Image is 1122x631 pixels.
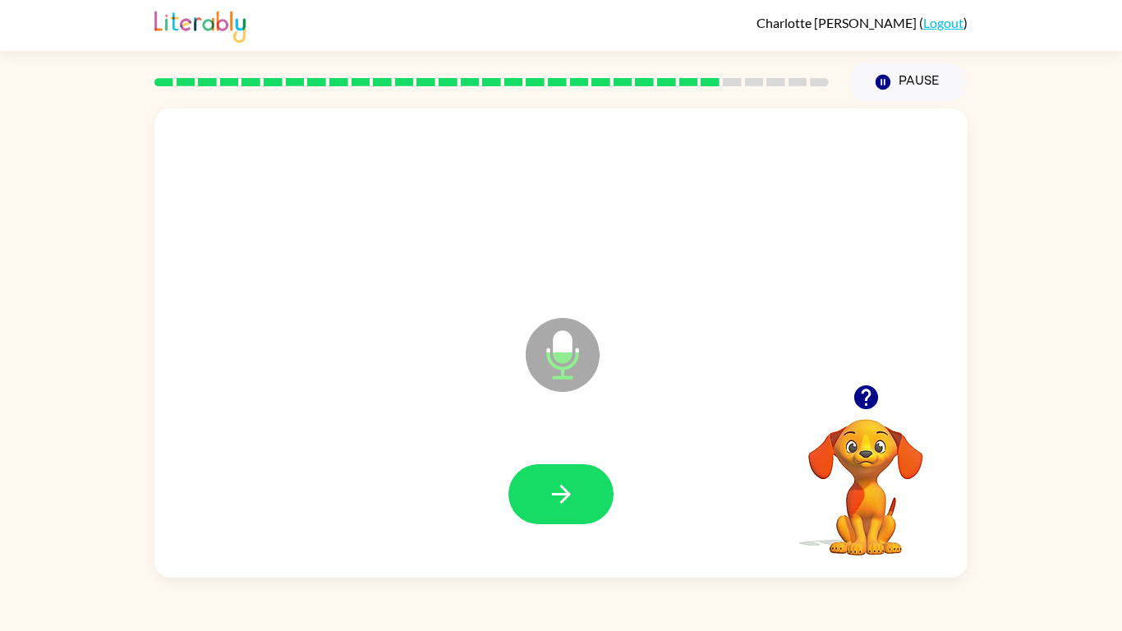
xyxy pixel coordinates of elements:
div: ( ) [756,15,968,30]
a: Logout [923,15,963,30]
span: Charlotte [PERSON_NAME] [756,15,919,30]
video: Your browser must support playing .mp4 files to use Literably. Please try using another browser. [784,394,948,558]
button: Pause [848,63,968,101]
img: Literably [154,7,246,43]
